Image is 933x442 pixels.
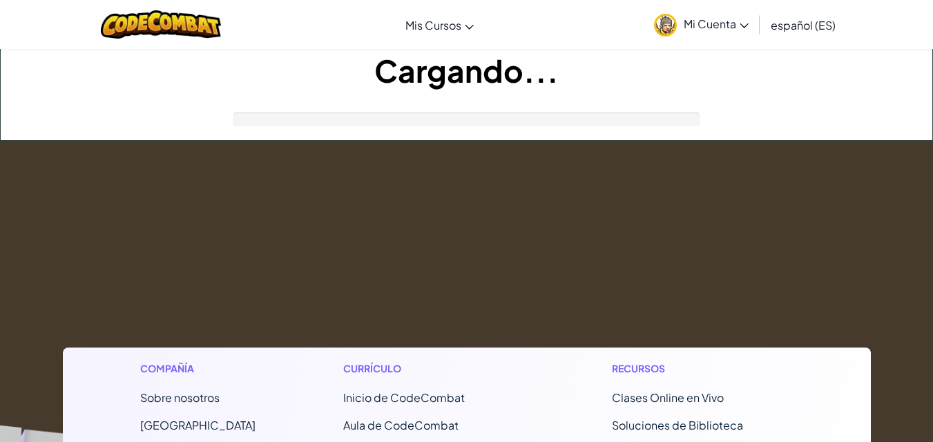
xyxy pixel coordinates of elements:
[343,361,525,376] h1: Currículo
[612,390,724,405] a: Clases Online en Vivo
[405,18,461,32] span: Mis Cursos
[764,6,843,43] a: español (ES)
[612,361,793,376] h1: Recursos
[140,390,220,405] a: Sobre nosotros
[1,49,932,92] h1: Cargando...
[684,17,749,31] span: Mi Cuenta
[398,6,481,43] a: Mis Cursos
[343,390,465,405] span: Inicio de CodeCombat
[771,18,836,32] span: español (ES)
[140,418,256,432] a: [GEOGRAPHIC_DATA]
[101,10,222,39] img: CodeCombat logo
[612,418,743,432] a: Soluciones de Biblioteca
[654,14,677,37] img: avatar
[647,3,756,46] a: Mi Cuenta
[140,361,256,376] h1: Compañía
[343,418,459,432] a: Aula de CodeCombat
